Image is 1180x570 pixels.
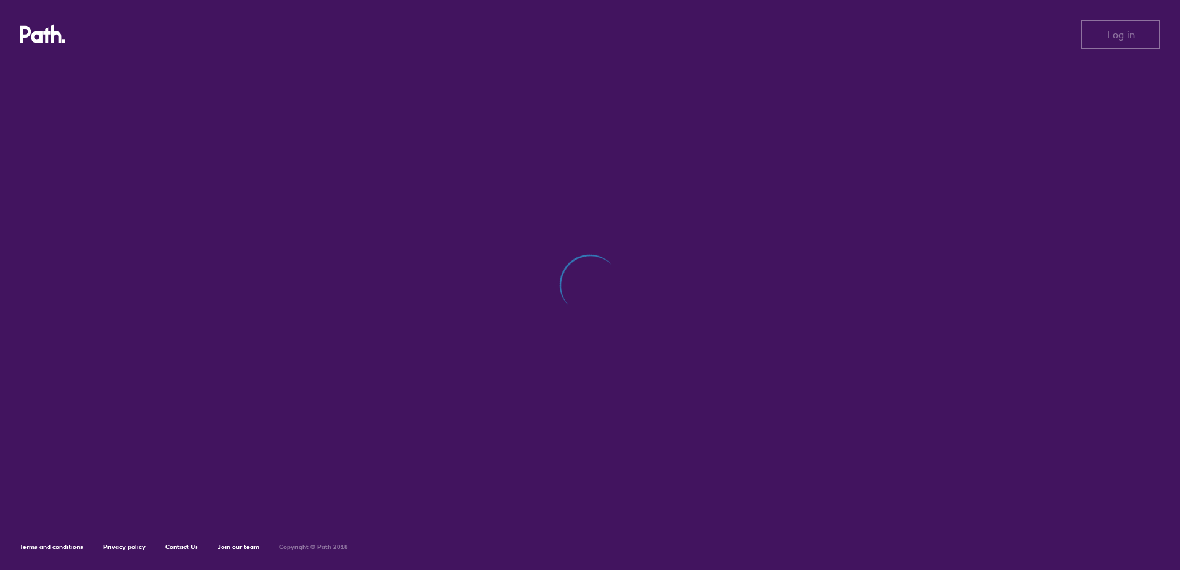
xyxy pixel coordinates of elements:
[20,543,83,551] a: Terms and conditions
[218,543,259,551] a: Join our team
[279,543,348,551] h6: Copyright © Path 2018
[1081,20,1160,49] button: Log in
[165,543,198,551] a: Contact Us
[103,543,146,551] a: Privacy policy
[1107,29,1135,40] span: Log in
